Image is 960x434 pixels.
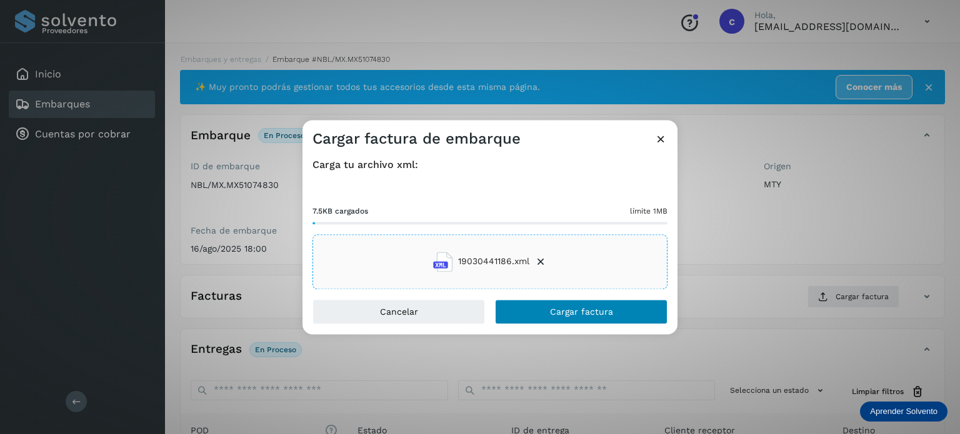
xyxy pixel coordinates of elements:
[630,205,667,217] span: límite 1MB
[312,299,485,324] button: Cancelar
[870,407,937,417] p: Aprender Solvento
[312,205,368,217] span: 7.5KB cargados
[495,299,667,324] button: Cargar factura
[860,402,947,422] div: Aprender Solvento
[312,159,667,170] h4: Carga tu archivo xml:
[380,307,418,316] span: Cancelar
[312,130,521,148] h3: Cargar factura de embarque
[550,307,613,316] span: Cargar factura
[458,255,529,269] span: 19030441186.xml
